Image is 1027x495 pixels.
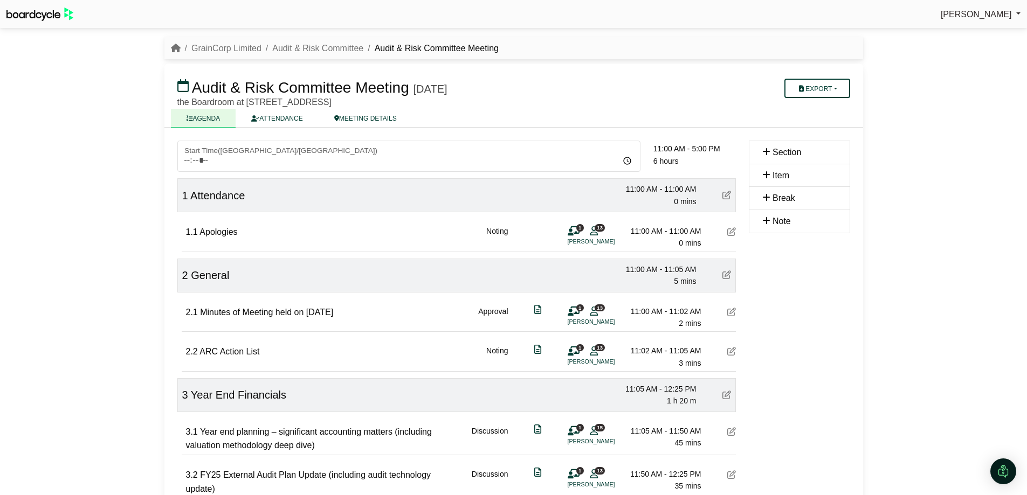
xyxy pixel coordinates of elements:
button: Export [784,79,850,98]
span: Attendance [190,190,245,201]
div: 11:05 AM - 11:50 AM [626,425,701,437]
a: MEETING DETAILS [319,109,412,128]
span: 6 hours [653,157,679,165]
span: 13 [595,344,605,351]
span: 1 [576,224,584,231]
li: [PERSON_NAME] [568,437,649,446]
li: [PERSON_NAME] [568,317,649,326]
div: Open Intercom Messenger [990,458,1016,484]
div: Noting [486,345,508,369]
img: BoardcycleBlackGreen-aaafeed430059cb809a45853b8cf6d952af9d84e6e89e1f1685b34bfd5cb7d64.svg [6,8,73,21]
a: [PERSON_NAME] [941,8,1021,22]
div: 11:00 AM - 11:00 AM [621,183,697,195]
span: 5 mins [674,277,696,285]
span: FY25 External Audit Plan Update (including audit technology update) [186,470,431,493]
span: General [191,269,229,281]
span: 13 [595,224,605,231]
span: 1 [576,304,584,311]
span: 2.1 [186,308,198,317]
li: [PERSON_NAME] [568,357,649,366]
span: 15 [595,424,605,431]
span: 13 [595,467,605,474]
span: 0 mins [674,197,696,206]
li: [PERSON_NAME] [568,237,649,246]
span: 1 [576,467,584,474]
span: 1 [576,344,584,351]
span: Audit & Risk Committee Meeting [192,79,409,96]
span: 1.1 [186,227,198,236]
span: Note [773,217,791,226]
span: ARC Action List [199,347,259,356]
span: 3 mins [679,359,701,367]
div: 11:00 AM - 11:00 AM [626,225,701,237]
div: 11:00 AM - 5:00 PM [653,143,736,155]
nav: breadcrumb [171,41,499,55]
div: 11:00 AM - 11:05 AM [621,263,697,275]
span: 1 h 20 m [667,396,696,405]
span: [PERSON_NAME] [941,10,1012,19]
li: [PERSON_NAME] [568,480,649,489]
div: 11:02 AM - 11:05 AM [626,345,701,357]
span: 3.1 [186,427,198,436]
div: Discussion [472,425,508,452]
span: Apologies [199,227,237,236]
a: Audit & Risk Committee [272,44,363,53]
span: Break [773,193,795,203]
span: Year end planning – significant accounting matters (including valuation methodology deep dive) [186,427,432,450]
a: AGENDA [171,109,236,128]
div: 11:00 AM - 11:02 AM [626,305,701,317]
span: 35 mins [674,482,701,490]
span: 2 [182,269,188,281]
span: 1 [182,190,188,201]
span: the Boardroom at [STREET_ADDRESS] [177,97,332,107]
div: Approval [478,305,508,330]
a: ATTENDANCE [236,109,318,128]
span: 3 [182,389,188,401]
div: 11:05 AM - 12:25 PM [621,383,697,395]
span: Year End Financials [191,389,286,401]
span: 2 mins [679,319,701,327]
span: 3.2 [186,470,198,479]
span: 13 [595,304,605,311]
div: Noting [486,225,508,249]
span: 45 mins [674,438,701,447]
div: [DATE] [413,82,447,95]
span: 2.2 [186,347,198,356]
div: 11:50 AM - 12:25 PM [626,468,701,480]
span: 0 mins [679,239,701,247]
li: Audit & Risk Committee Meeting [363,41,499,55]
span: 1 [576,424,584,431]
span: Section [773,148,801,157]
span: Minutes of Meeting held on [DATE] [200,308,333,317]
span: Item [773,171,789,180]
a: GrainCorp Limited [191,44,261,53]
